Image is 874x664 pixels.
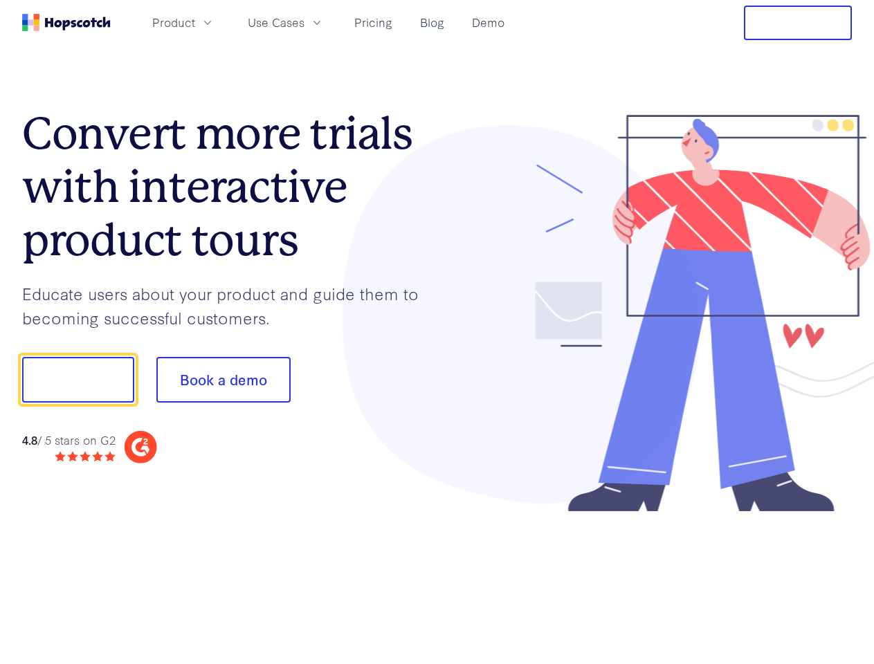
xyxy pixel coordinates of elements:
a: Pricing [349,11,398,34]
strong: 4.8 [22,432,37,448]
button: Use Cases [239,11,332,34]
button: Book a demo [156,357,291,403]
div: / 5 stars on G2 [22,432,116,449]
p: Educate users about your product and guide them to becoming successful customers. [22,282,437,329]
a: Blog [415,11,450,34]
button: Free Trial [744,6,852,40]
a: Demo [466,11,510,34]
span: Use Cases [248,14,304,31]
a: Home [22,14,111,31]
h1: Convert more trials with interactive product tours [22,107,437,266]
span: Product [152,14,195,31]
button: Product [144,11,223,34]
button: Show me! [22,357,134,403]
